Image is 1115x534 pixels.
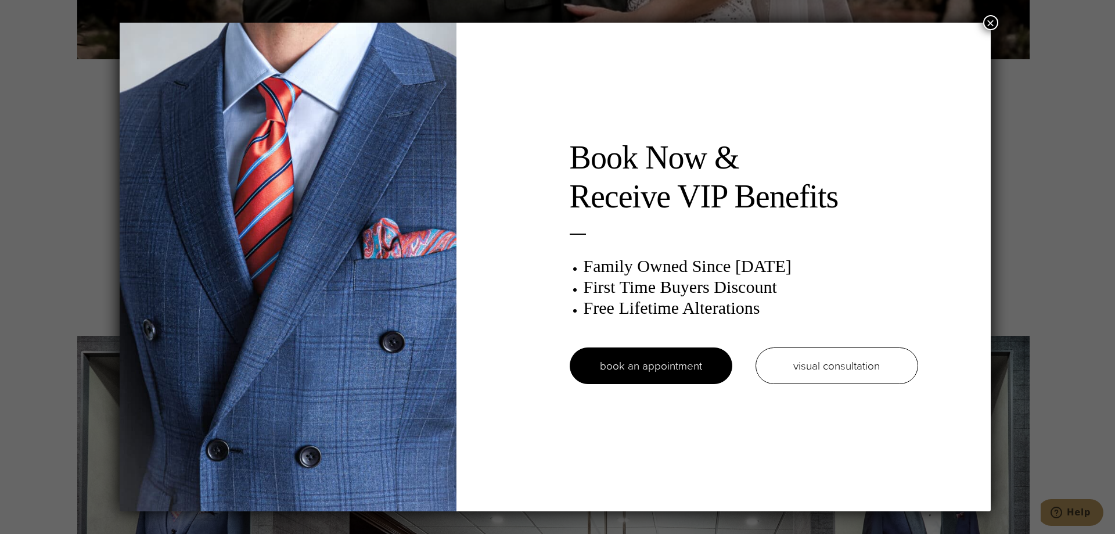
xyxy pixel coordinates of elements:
[584,256,918,277] h3: Family Owned Since [DATE]
[983,15,998,30] button: Close
[756,347,918,384] a: visual consultation
[570,347,732,384] a: book an appointment
[584,298,918,318] h3: Free Lifetime Alterations
[570,138,918,216] h2: Book Now & Receive VIP Benefits
[584,277,918,298] h3: First Time Buyers Discount
[26,8,50,19] span: Help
